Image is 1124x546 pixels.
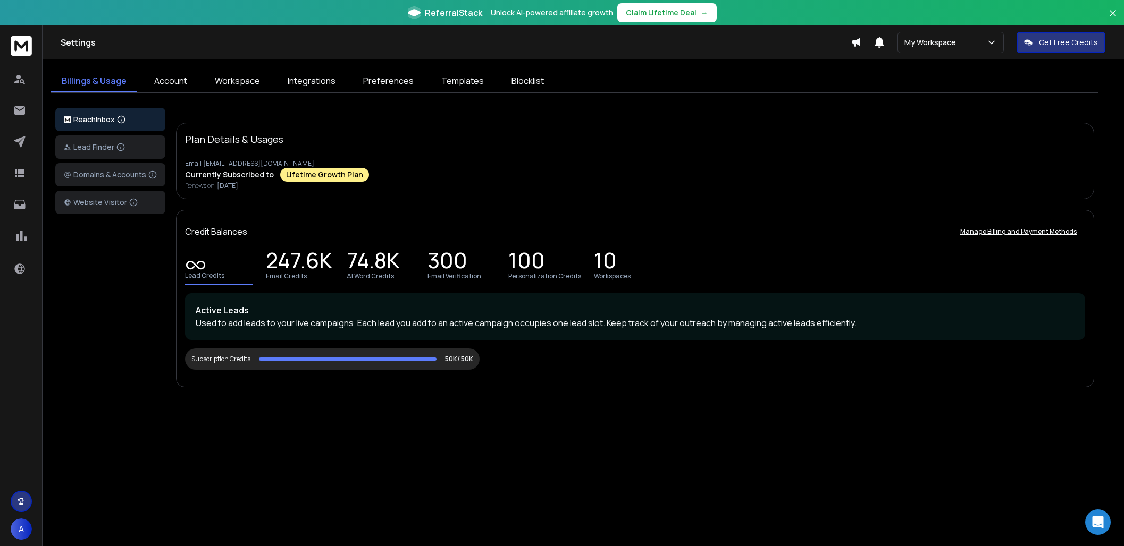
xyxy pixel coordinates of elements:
button: Lead Finder [55,135,165,159]
span: ReferralStack [425,6,482,19]
button: Close banner [1106,6,1120,32]
p: Plan Details & Usages [185,132,283,147]
a: Blocklist [501,70,555,92]
p: Email Credits [266,272,307,280]
span: → [701,7,708,18]
p: 300 [427,255,467,270]
p: Personalization Credits [508,272,581,280]
button: Website Visitor [55,191,165,214]
div: Subscription Credits [191,355,250,363]
p: Active Leads [196,304,1075,317]
a: Integrations [277,70,346,92]
p: AI Word Credits [347,272,394,280]
a: Billings & Usage [51,70,137,92]
p: Unlock AI-powered affiliate growth [491,7,613,18]
button: Claim Lifetime Deal→ [617,3,717,22]
div: Lifetime Growth Plan [280,168,369,182]
p: Lead Credits [185,271,224,280]
div: Open Intercom Messenger [1085,509,1111,535]
a: Templates [431,70,494,92]
p: Manage Billing and Payment Methods [960,227,1077,236]
button: Get Free Credits [1017,32,1105,53]
button: Domains & Accounts [55,163,165,186]
button: A [11,518,32,540]
p: My Workspace [904,37,960,48]
a: Preferences [353,70,424,92]
p: Used to add leads to your live campaigns. Each lead you add to an active campaign occupies one le... [196,317,1075,329]
p: Renews on: [185,182,1085,190]
p: 100 [508,255,545,270]
p: Email Verification [427,272,481,280]
p: 10 [594,255,617,270]
p: Currently Subscribed to [185,169,274,180]
p: Email: [EMAIL_ADDRESS][DOMAIN_NAME] [185,159,1085,168]
p: 74.8K [347,255,400,270]
p: Workspaces [594,272,631,280]
p: Credit Balances [185,225,247,238]
img: logo [64,116,71,123]
a: Account [144,70,198,92]
p: 50K/ 50K [445,355,473,363]
p: 247.6K [266,255,332,270]
button: Manage Billing and Payment Methods [952,221,1085,242]
a: Workspace [204,70,271,92]
button: ReachInbox [55,108,165,131]
p: Get Free Credits [1039,37,1098,48]
span: [DATE] [217,181,238,190]
h1: Settings [61,36,851,49]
